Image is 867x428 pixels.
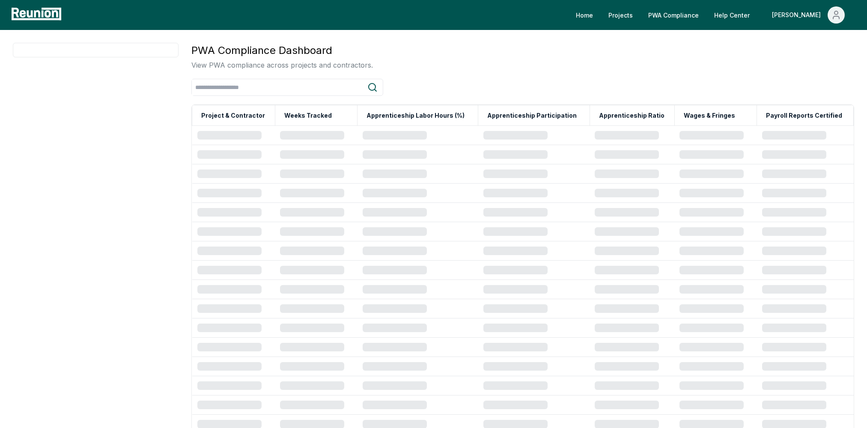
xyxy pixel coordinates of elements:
button: Apprenticeship Participation [486,107,578,124]
a: Home [569,6,600,24]
button: Apprenticeship Ratio [597,107,666,124]
button: Weeks Tracked [283,107,334,124]
button: Wages & Fringes [682,107,737,124]
a: Projects [602,6,640,24]
button: Project & Contractor [200,107,267,124]
nav: Main [569,6,858,24]
a: Help Center [707,6,757,24]
button: Apprenticeship Labor Hours (%) [365,107,466,124]
h3: PWA Compliance Dashboard [191,43,373,58]
a: PWA Compliance [641,6,706,24]
button: [PERSON_NAME] [765,6,852,24]
p: View PWA compliance across projects and contractors. [191,60,373,70]
div: [PERSON_NAME] [772,6,824,24]
button: Payroll Reports Certified [764,107,844,124]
